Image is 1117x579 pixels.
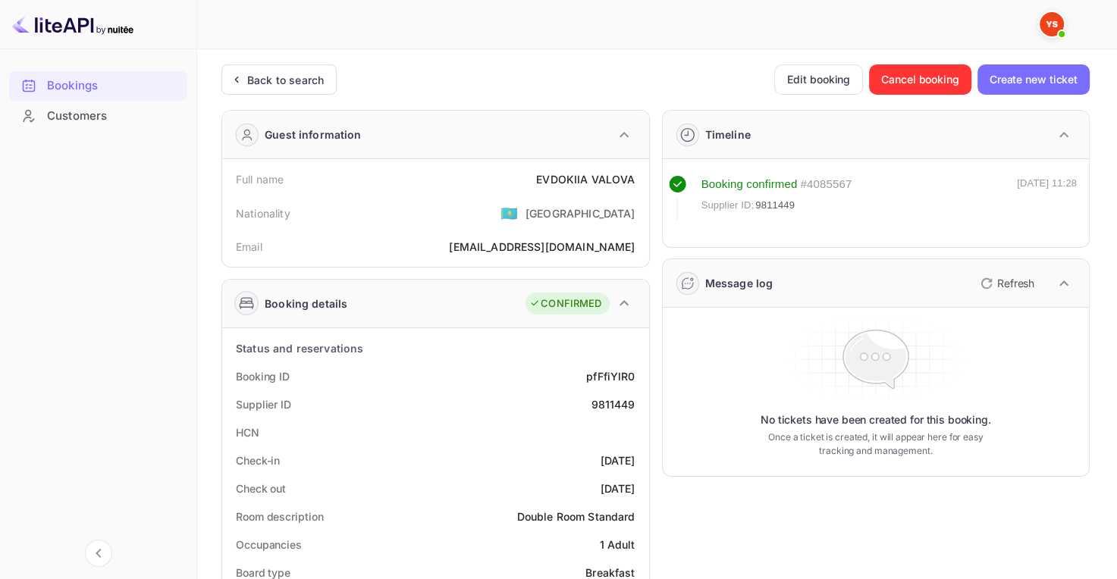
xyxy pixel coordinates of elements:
[755,199,795,211] ya-tr-span: 9811449
[449,240,635,253] ya-tr-span: [EMAIL_ADDRESS][DOMAIN_NAME]
[761,412,991,427] ya-tr-span: No tickets have been created for this booking.
[787,70,850,89] ya-tr-span: Edit booking
[500,205,518,221] ya-tr-span: 🇰🇿
[12,12,133,36] img: LiteAPI logo
[869,64,971,95] button: Cancel booking
[47,108,107,125] ya-tr-span: Customers
[701,199,755,211] ya-tr-span: Supplier ID:
[599,538,635,551] ya-tr-span: 1 Adult
[9,102,187,130] a: Customers
[500,199,518,227] span: United States
[236,370,290,383] ya-tr-span: Booking ID
[526,207,635,220] ya-tr-span: [GEOGRAPHIC_DATA]
[1040,12,1064,36] img: Yandex Support
[247,74,324,86] ya-tr-span: Back to search
[9,71,187,99] a: Bookings
[701,177,743,190] ya-tr-span: Booking
[990,70,1078,89] ya-tr-span: Create new ticket
[517,510,635,523] ya-tr-span: Double Room Standard
[774,64,863,95] button: Edit booking
[9,102,187,131] div: Customers
[586,370,635,383] ya-tr-span: pfFfiYlR0
[47,77,98,95] ya-tr-span: Bookings
[800,176,852,193] div: # 4085567
[236,342,363,355] ya-tr-span: Status and reservations
[997,277,1034,289] ya-tr-span: Refresh
[971,271,1040,296] button: Refresh
[536,173,588,186] ya-tr-span: EVDOKIIA
[236,398,291,411] ya-tr-span: Supplier ID
[236,566,290,579] ya-tr-span: Board type
[85,540,112,567] button: Collapse navigation
[591,173,635,186] ya-tr-span: VALOVA
[236,173,284,186] ya-tr-span: Full name
[236,207,290,220] ya-tr-span: Nationality
[746,177,797,190] ya-tr-span: confirmed
[236,510,323,523] ya-tr-span: Room description
[705,277,773,289] ya-tr-span: Message log
[236,482,286,495] ya-tr-span: Check out
[705,128,751,141] ya-tr-span: Timeline
[265,127,362,142] ya-tr-span: Guest information
[236,240,262,253] ya-tr-span: Email
[9,71,187,101] div: Bookings
[585,566,635,579] ya-tr-span: Breakfast
[601,452,635,468] div: [DATE]
[1017,177,1077,189] ya-tr-span: [DATE] 11:28
[236,426,259,439] ya-tr-span: HCN
[761,430,990,458] ya-tr-span: Once a ticket is created, it will appear here for easy tracking and management.
[236,538,302,551] ya-tr-span: Occupancies
[541,296,601,311] ya-tr-span: CONFIRMED
[601,480,635,496] div: [DATE]
[591,396,635,412] div: 9811449
[977,64,1090,95] button: Create new ticket
[236,454,280,467] ya-tr-span: Check-in
[881,70,959,89] ya-tr-span: Cancel booking
[265,296,347,311] ya-tr-span: Booking details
